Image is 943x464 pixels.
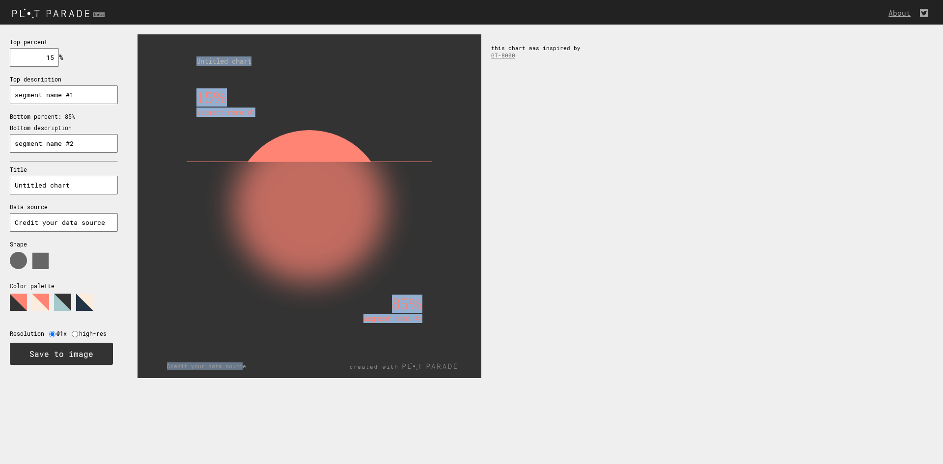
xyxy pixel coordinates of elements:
[10,203,118,211] p: Data source
[196,108,255,117] text: segment name #1
[10,330,49,337] label: Resolution
[392,295,422,313] text: 85%
[491,52,515,59] a: GT-8000
[167,362,246,370] text: Credit your data source
[10,113,118,120] p: Bottom percent: 85%
[481,34,599,69] div: this chart was inspired by
[56,330,72,337] label: @1x
[363,314,422,323] text: segment name #2
[888,8,915,18] a: About
[10,282,118,290] p: Color palette
[10,76,118,83] p: Top description
[79,330,111,337] label: high-res
[196,56,251,66] text: Untitled chart
[10,124,118,132] p: Bottom description
[10,166,118,173] p: Title
[10,343,113,365] button: Save to image
[10,241,118,248] p: Shape
[196,88,227,107] text: 15%
[10,38,118,46] p: Top percent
